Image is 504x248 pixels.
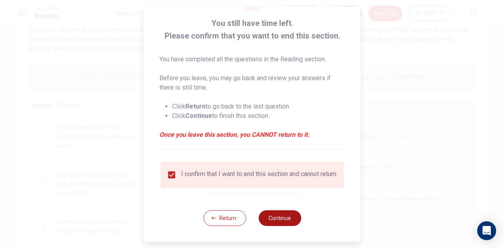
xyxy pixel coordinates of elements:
[185,103,206,110] strong: Return
[159,73,345,92] p: Before you leave, you may go back and review your answers if there is still time.
[159,130,345,140] em: Once you leave this section, you CANNOT return to it.
[477,221,496,240] div: Open Intercom Messenger
[181,170,337,180] div: I confirm that I want to end this section and cannot return.
[159,17,345,42] span: You still have time left. Please confirm that you want to end this section.
[159,55,345,64] p: You have completed all the questions in the Reading section.
[172,111,345,121] li: Click to finish this section.
[172,102,345,111] li: Click to go back to the last question
[185,112,212,119] strong: Continue
[203,210,246,226] button: Return
[258,210,301,226] button: Continue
